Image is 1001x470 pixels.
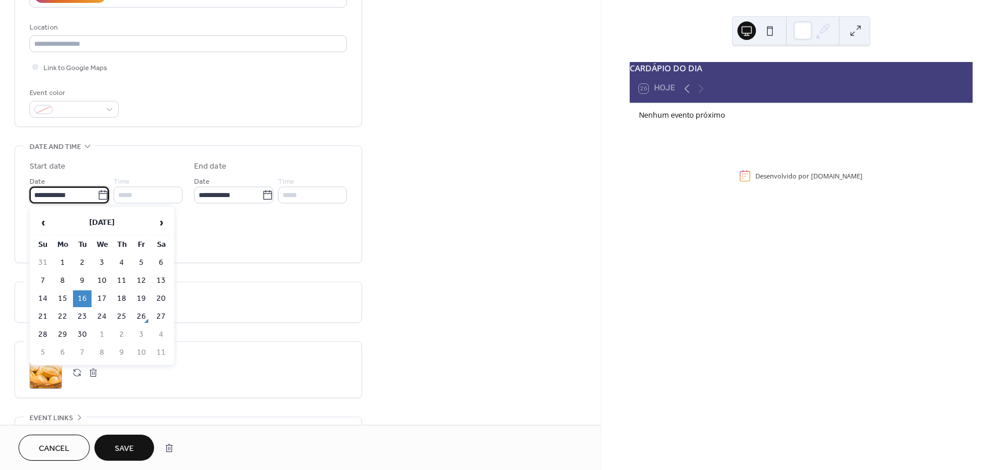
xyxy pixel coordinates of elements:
th: Tu [73,236,92,253]
div: Start date [30,161,65,173]
td: 4 [152,326,170,343]
span: › [152,211,170,234]
td: 12 [132,272,151,289]
th: Sa [152,236,170,253]
td: 5 [132,254,151,271]
th: Su [34,236,52,253]
span: Time [278,176,294,188]
span: Date [30,176,45,188]
td: 15 [53,290,72,307]
td: 7 [73,344,92,361]
td: 29 [53,326,72,343]
td: 2 [112,326,131,343]
a: [DOMAIN_NAME] [811,172,863,180]
span: Time [114,176,130,188]
td: 24 [93,308,111,325]
td: 8 [93,344,111,361]
div: Desenvolvido por [755,172,863,180]
td: 19 [132,290,151,307]
div: Event color [30,87,116,99]
th: Fr [132,236,151,253]
td: 28 [34,326,52,343]
th: [DATE] [53,210,151,235]
span: Save [115,443,134,455]
td: 27 [152,308,170,325]
td: 1 [53,254,72,271]
td: 3 [93,254,111,271]
td: 9 [112,344,131,361]
td: 30 [73,326,92,343]
td: 2 [73,254,92,271]
td: 23 [73,308,92,325]
span: Link to Google Maps [43,62,107,74]
span: ‹ [34,211,52,234]
th: Th [112,236,131,253]
td: 16 [73,290,92,307]
span: Date [194,176,210,188]
td: 18 [112,290,131,307]
td: 11 [112,272,131,289]
td: 22 [53,308,72,325]
button: Cancel [19,435,90,461]
div: ; [30,356,62,389]
td: 26 [132,308,151,325]
td: 4 [112,254,131,271]
td: 6 [53,344,72,361]
td: 7 [34,272,52,289]
td: 1 [93,326,111,343]
div: ••• [15,417,361,442]
td: 13 [152,272,170,289]
td: 10 [132,344,151,361]
td: 11 [152,344,170,361]
button: Save [94,435,154,461]
td: 20 [152,290,170,307]
td: 5 [34,344,52,361]
div: Nenhum evento próximo [639,110,963,121]
td: 10 [93,272,111,289]
td: 31 [34,254,52,271]
th: Mo [53,236,72,253]
div: Location [30,21,345,34]
td: 25 [112,308,131,325]
span: Date and time [30,141,81,153]
td: 8 [53,272,72,289]
td: 14 [34,290,52,307]
td: 6 [152,254,170,271]
td: 17 [93,290,111,307]
span: Event links [30,412,73,424]
th: We [93,236,111,253]
td: 3 [132,326,151,343]
div: CARDÁPIO DO DIA [630,62,973,75]
td: 21 [34,308,52,325]
span: Cancel [39,443,70,455]
div: End date [194,161,226,173]
td: 9 [73,272,92,289]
